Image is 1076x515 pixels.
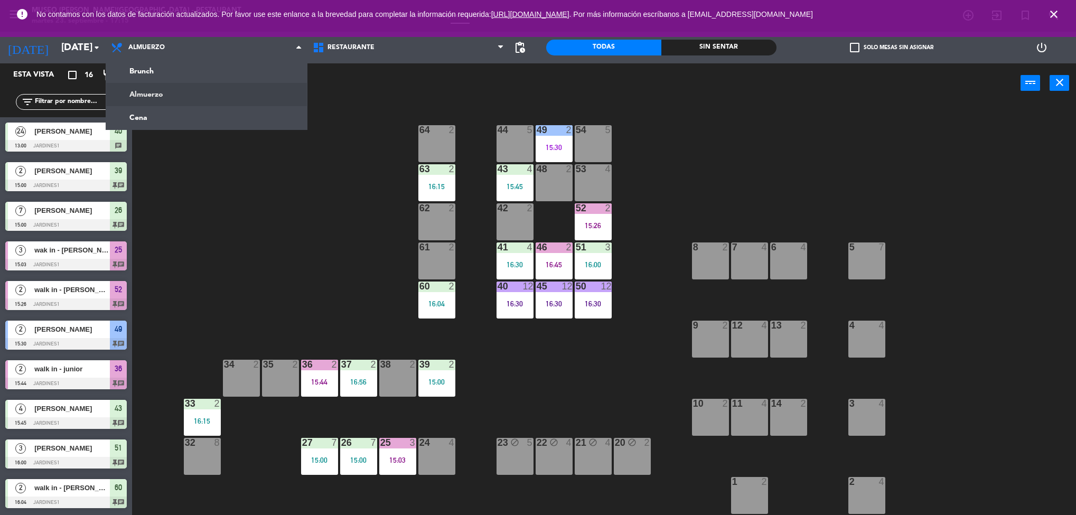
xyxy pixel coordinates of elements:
[419,360,420,369] div: 39
[15,443,26,454] span: 3
[850,43,933,52] label: Solo mesas sin asignar
[575,261,612,268] div: 16:00
[449,125,455,135] div: 2
[628,438,637,447] i: block
[771,242,772,252] div: 6
[66,69,79,81] i: crop_square
[723,399,729,408] div: 2
[90,41,103,54] i: arrow_drop_down
[605,438,612,447] div: 4
[762,477,768,486] div: 2
[16,8,29,21] i: error
[762,321,768,330] div: 4
[115,402,122,415] span: 43
[566,438,573,447] div: 4
[418,183,455,190] div: 16:15
[418,300,455,307] div: 16:04
[34,443,110,454] span: [PERSON_NAME]
[449,203,455,213] div: 2
[605,125,612,135] div: 5
[254,360,260,369] div: 2
[801,321,807,330] div: 2
[341,438,342,447] div: 26
[849,242,850,252] div: 5
[34,482,110,493] span: walk in - [PERSON_NAME]
[5,69,76,81] div: Esta vista
[497,261,534,268] div: 16:30
[513,41,526,54] span: pending_actions
[536,144,573,151] div: 15:30
[527,438,534,447] div: 5
[15,324,26,335] span: 2
[605,203,612,213] div: 2
[301,378,338,386] div: 15:44
[34,165,110,176] span: [PERSON_NAME]
[115,125,122,137] span: 40
[302,360,303,369] div: 36
[15,483,26,493] span: 2
[588,438,597,447] i: block
[575,222,612,229] div: 15:26
[115,481,122,494] span: 60
[498,164,498,174] div: 43
[527,164,534,174] div: 4
[879,477,885,486] div: 4
[801,399,807,408] div: 2
[371,360,377,369] div: 2
[575,300,612,307] div: 16:30
[850,43,859,52] span: check_box_outline_blank
[34,126,110,137] span: [PERSON_NAME]
[562,282,573,291] div: 12
[498,282,498,291] div: 40
[106,60,307,83] a: Brunch
[527,125,534,135] div: 5
[771,321,772,330] div: 13
[1024,76,1037,89] i: power_input
[106,83,307,106] a: Almuerzo
[115,283,122,296] span: 52
[15,285,26,295] span: 2
[15,126,26,137] span: 24
[106,106,307,129] a: Cena
[115,164,122,177] span: 39
[605,164,612,174] div: 4
[601,282,612,291] div: 12
[879,242,885,252] div: 7
[214,438,221,447] div: 8
[115,362,122,375] span: 36
[115,244,122,256] span: 25
[498,125,498,135] div: 44
[449,360,455,369] div: 2
[419,438,420,447] div: 24
[762,399,768,408] div: 4
[85,69,93,81] span: 16
[536,261,573,268] div: 16:45
[418,378,455,386] div: 15:00
[419,282,420,291] div: 60
[498,203,498,213] div: 42
[1053,76,1066,89] i: close
[128,44,165,51] span: Almuerzo
[328,44,375,51] span: Restaurante
[566,164,573,174] div: 2
[34,363,110,374] span: walk in - junior
[410,438,416,447] div: 3
[340,378,377,386] div: 16:56
[497,300,534,307] div: 16:30
[332,360,338,369] div: 2
[115,442,122,454] span: 51
[1050,75,1069,91] button: close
